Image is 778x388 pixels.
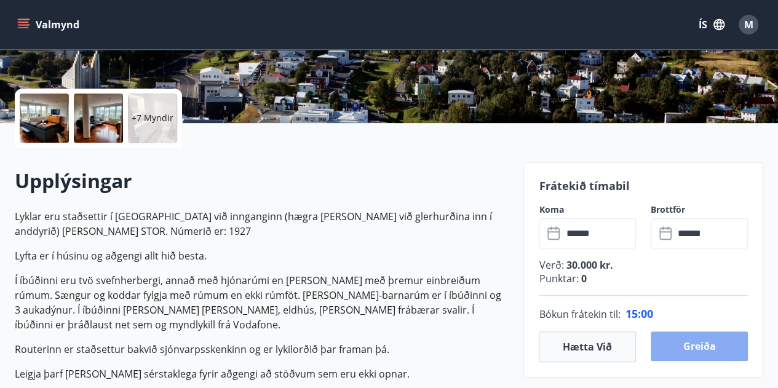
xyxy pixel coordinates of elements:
span: Bókun frátekin til : [539,307,620,322]
button: M [734,10,763,39]
p: Routerinn er staðsettur bakvið sjónvarpsskenkinn og er lykilorðið þar framan þá. [15,342,509,357]
p: Lyfta er í húsinu og aðgengi allt hið besta. [15,248,509,263]
span: M [744,18,753,31]
span: 0 [578,272,586,285]
button: ÍS [692,14,731,36]
p: Leigja þarf [PERSON_NAME] sérstaklega fyrir aðgengi að stöðvum sem eru ekki opnar. [15,366,509,381]
p: Punktar : [539,272,748,285]
button: Greiða [651,331,748,361]
button: menu [15,14,84,36]
span: 30.000 kr. [563,258,613,272]
label: Koma [539,204,636,216]
span: 00 [640,306,653,321]
p: +7 Myndir [132,112,173,124]
p: Lyklar eru staðsettir í [GEOGRAPHIC_DATA] við innganginn (hægra [PERSON_NAME] við glerhurðina inn... [15,209,509,239]
label: Brottför [651,204,748,216]
h2: Upplýsingar [15,167,509,194]
p: Frátekið tímabil [539,178,748,194]
button: Hætta við [539,331,636,362]
p: Í íbúðinni eru tvö svefnherbergi, annað með hjónarúmi en [PERSON_NAME] með þremur einbreiðum rúmu... [15,273,509,332]
p: Verð : [539,258,748,272]
span: 15 : [625,306,640,321]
